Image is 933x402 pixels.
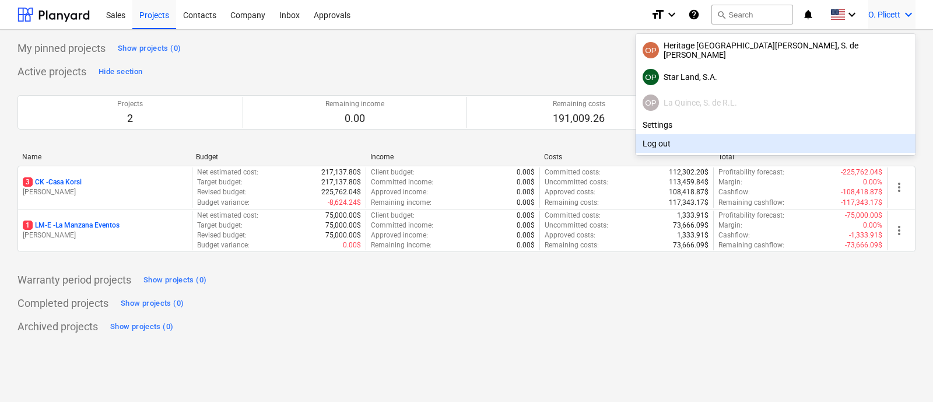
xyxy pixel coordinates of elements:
[643,95,659,111] div: Orizabel Plicett
[645,99,657,107] span: OP
[645,46,657,55] span: OP
[645,73,657,82] span: OP
[643,69,659,85] div: Orizabel Plicett
[643,41,909,60] div: Heritage [GEOGRAPHIC_DATA][PERSON_NAME], S. de [PERSON_NAME]
[643,69,909,85] div: Star Land, S.A.
[643,42,659,58] div: Orizabel Plicett
[875,346,933,402] div: Widget de chat
[643,95,909,111] div: La Quince, S. de R.L.
[636,116,916,134] div: Settings
[636,134,916,153] div: Log out
[875,346,933,402] iframe: Chat Widget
